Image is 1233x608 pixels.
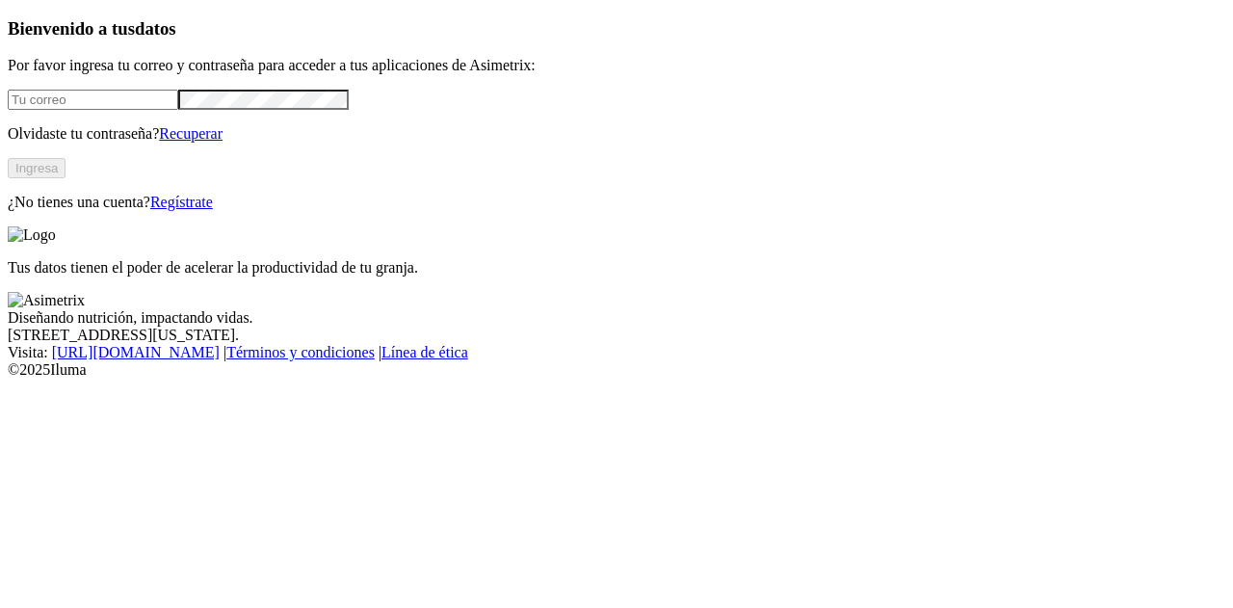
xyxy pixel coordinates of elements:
span: datos [135,18,176,39]
div: © 2025 Iluma [8,361,1225,379]
p: Por favor ingresa tu correo y contraseña para acceder a tus aplicaciones de Asimetrix: [8,57,1225,74]
div: [STREET_ADDRESS][US_STATE]. [8,327,1225,344]
button: Ingresa [8,158,66,178]
a: Regístrate [150,194,213,210]
p: Tus datos tienen el poder de acelerar la productividad de tu granja. [8,259,1225,277]
div: Diseñando nutrición, impactando vidas. [8,309,1225,327]
input: Tu correo [8,90,178,110]
div: Visita : | | [8,344,1225,361]
img: Asimetrix [8,292,85,309]
img: Logo [8,226,56,244]
p: ¿No tienes una cuenta? [8,194,1225,211]
p: Olvidaste tu contraseña? [8,125,1225,143]
a: Recuperar [159,125,223,142]
a: Términos y condiciones [226,344,375,360]
a: Línea de ética [381,344,468,360]
h3: Bienvenido a tus [8,18,1225,40]
a: [URL][DOMAIN_NAME] [52,344,220,360]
